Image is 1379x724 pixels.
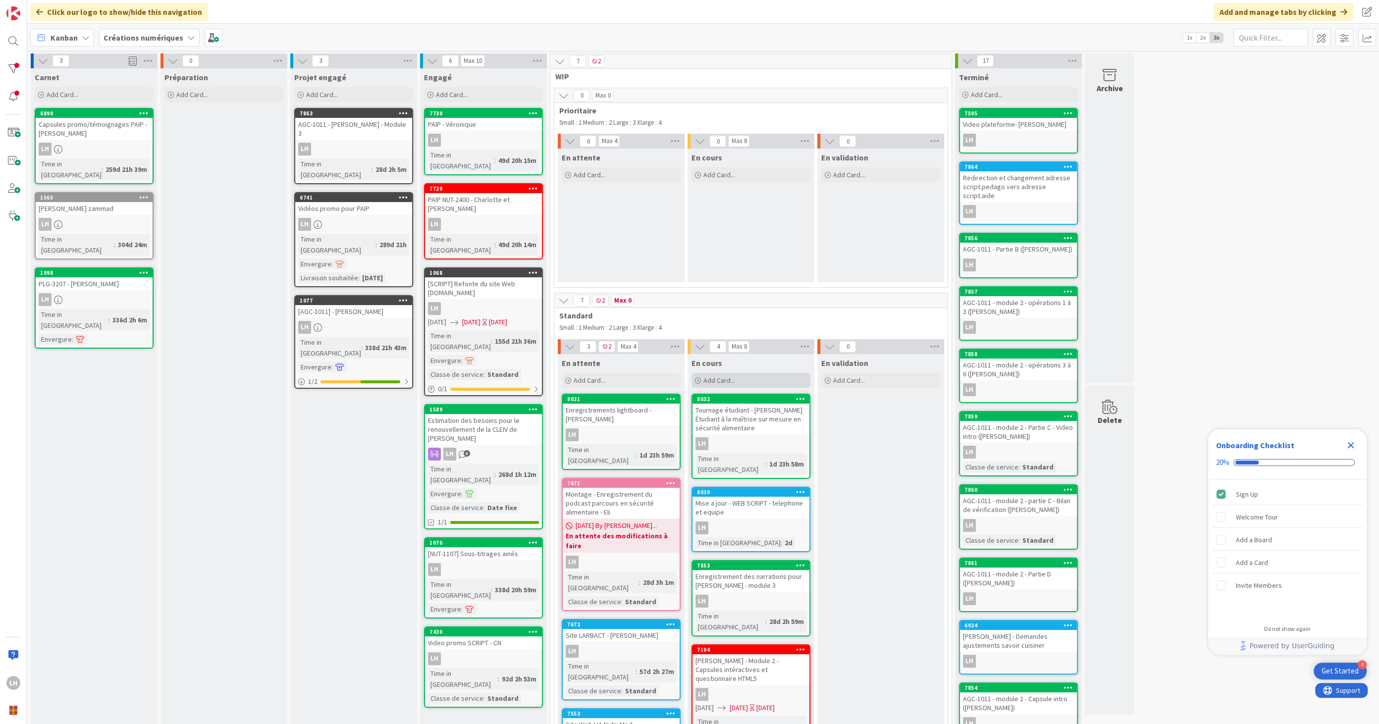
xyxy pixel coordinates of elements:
[1212,506,1363,528] div: Welcome Tour is incomplete.
[428,355,461,366] div: Envergure
[767,616,806,627] div: 28d 2h 59m
[39,143,52,155] div: LH
[1216,439,1294,451] div: Onboarding Checklist
[360,272,385,283] div: [DATE]
[36,293,153,306] div: LH
[960,485,1077,494] div: 7860
[563,479,680,518] div: 7671Montage - Enregistrement du podcast parcours en sécurité alimentaire - Eli
[695,595,708,608] div: LH
[295,202,412,215] div: Vidéos promo pour PAIP
[567,480,680,487] div: 7671
[294,295,413,389] a: 1077[AGC-1011] - [PERSON_NAME]LHTime in [GEOGRAPHIC_DATA]:338d 21h 43mEnvergure:1/2
[765,459,767,469] span: :
[494,155,496,166] span: :
[562,619,681,700] a: 7672Site LARBACT - [PERSON_NAME]LHTime in [GEOGRAPHIC_DATA]:57d 2h 27mClasse de service:Standard
[960,118,1077,131] div: Video plateforme- [PERSON_NAME]
[1236,557,1268,569] div: Add a Card
[114,239,115,250] span: :
[461,355,463,366] span: :
[566,531,677,551] b: En attente des modifications à faire
[425,627,542,649] div: 7430Video promo SCRIPT - CN
[960,485,1077,516] div: 7860AGC-1011 - module 2 - partie C - Bilan de vérification ([PERSON_NAME])
[1208,479,1367,619] div: Checklist items
[637,450,677,461] div: 1d 23h 59m
[960,412,1077,421] div: 7859
[692,404,809,434] div: Tournage étudiant - [PERSON_NAME] Étudiant à la maîtrise sur mesure en sécurité alimentaire
[1236,511,1278,523] div: Welcome Tour
[691,394,810,479] a: 8032Tournage étudiant - [PERSON_NAME] Étudiant à la maîtrise sur mesure en sécurité alimentaireLH...
[959,349,1078,403] a: 7858AGC-1011 - module 2 - opérations 3 à 6 ([PERSON_NAME])LH
[782,537,795,548] div: 2d
[1018,535,1020,546] span: :
[39,234,114,256] div: Time in [GEOGRAPHIC_DATA]
[960,519,1077,532] div: LH
[102,164,103,175] span: :
[428,134,441,147] div: LH
[960,171,1077,202] div: Redirection et changement adresse script.pedago vers adresse script.aide
[295,118,412,140] div: AGC-1011 - [PERSON_NAME] - Module 3
[489,317,507,327] div: [DATE]
[566,444,636,466] div: Time in [GEOGRAPHIC_DATA]
[72,334,73,345] span: :
[960,494,1077,516] div: AGC-1011 - module 2 - partie C - Bilan de vérification ([PERSON_NAME])
[964,235,1077,242] div: 7856
[363,342,409,353] div: 338d 21h 43m
[371,164,373,175] span: :
[963,259,976,271] div: LH
[971,90,1003,99] span: Add Card...
[425,563,542,576] div: LH
[36,143,153,155] div: LH
[960,287,1077,296] div: 7857
[294,192,413,287] a: 6741Vidéos promo pour PAIPLHTime in [GEOGRAPHIC_DATA]:289d 21hEnvergure:Livraison souhaitée:[DATE]
[767,459,806,469] div: 1d 23h 58m
[960,621,1077,630] div: 6924
[964,163,1077,170] div: 7864
[563,620,680,642] div: 7672Site LARBACT - [PERSON_NAME]
[425,538,542,547] div: 1076
[562,394,681,470] a: 8031Enregistrements lightboard - [PERSON_NAME]LHTime in [GEOGRAPHIC_DATA]:1d 23h 59m
[963,462,1018,472] div: Classe de service
[295,109,412,140] div: 7863AGC-1011 - [PERSON_NAME] - Module 3
[429,539,542,546] div: 1076
[176,90,208,99] span: Add Card...
[298,218,311,231] div: LH
[960,296,1077,318] div: AGC-1011 - module 2 - opérations 1 à 3 ([PERSON_NAME])
[563,620,680,629] div: 7672
[963,383,976,396] div: LH
[1020,462,1056,472] div: Standard
[1018,462,1020,472] span: :
[36,218,153,231] div: LH
[566,596,621,607] div: Classe de service
[959,484,1078,550] a: 7860AGC-1011 - module 2 - partie C - Bilan de vérification ([PERSON_NAME])LHClasse de service:Sta...
[36,193,153,202] div: 1565
[424,108,543,175] a: 7730PAIP - VéroniqueLHTime in [GEOGRAPHIC_DATA]:49d 20h 15m
[35,267,154,349] a: 1098PLG-3207 - [PERSON_NAME]LHTime in [GEOGRAPHIC_DATA]:336d 2h 6mEnvergure:
[428,150,494,171] div: Time in [GEOGRAPHIC_DATA]
[563,428,680,441] div: LH
[833,170,865,179] span: Add Card...
[960,234,1077,243] div: 7856
[491,336,492,347] span: :
[1212,529,1363,551] div: Add a Board is incomplete.
[40,194,153,201] div: 1565
[361,342,363,353] span: :
[1020,535,1056,546] div: Standard
[964,351,1077,358] div: 7858
[959,108,1078,154] a: 7595Video plateforme- [PERSON_NAME]LH
[35,192,154,259] a: 1565[PERSON_NAME] zammadLHTime in [GEOGRAPHIC_DATA]:304d 24m
[959,411,1078,476] a: 7859AGC-1011 - module 2 - Partie C - Video intro ([PERSON_NAME])LHClasse de service:Standard
[36,109,153,140] div: 6890Capsules promo/témoignages PAIP - [PERSON_NAME]
[563,556,680,569] div: LH
[424,404,543,529] a: 1589Estimation des besoins pour le renouvellement de la CLEIV de [PERSON_NAME]LHTime in [GEOGRAPH...
[300,110,412,117] div: 7863
[640,577,677,588] div: 28d 3h 1m
[436,90,468,99] span: Add Card...
[425,109,542,131] div: 7730PAIP - Véronique
[960,559,1077,568] div: 7861
[298,158,371,180] div: Time in [GEOGRAPHIC_DATA]
[485,369,521,380] div: Standard
[692,521,809,534] div: LH
[295,193,412,215] div: 6741Vidéos promo pour PAIP
[959,286,1078,341] a: 7857AGC-1011 - module 2 - opérations 1 à 3 ([PERSON_NAME])LH
[483,369,485,380] span: :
